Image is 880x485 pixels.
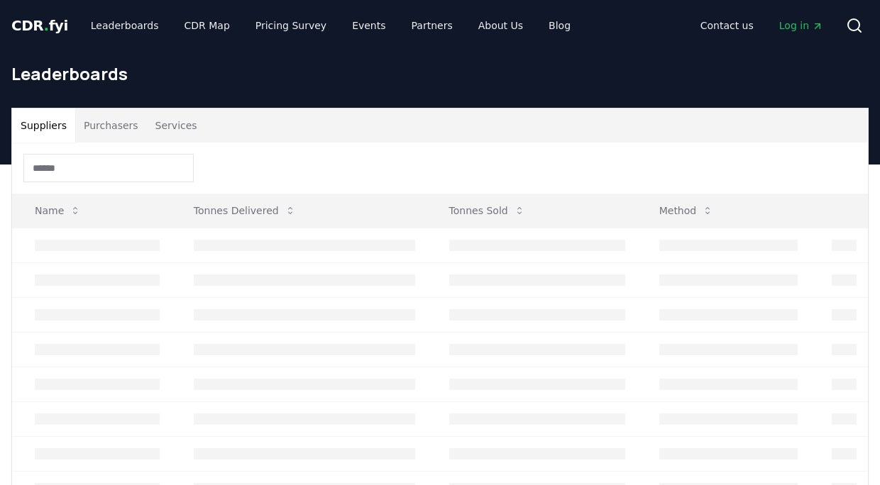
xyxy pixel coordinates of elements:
[244,13,338,38] a: Pricing Survey
[147,108,206,143] button: Services
[75,108,147,143] button: Purchasers
[11,62,869,85] h1: Leaderboards
[79,13,582,38] nav: Main
[689,13,835,38] nav: Main
[689,13,765,38] a: Contact us
[648,196,725,225] button: Method
[537,13,582,38] a: Blog
[182,196,307,225] button: Tonnes Delivered
[44,17,49,34] span: .
[12,108,75,143] button: Suppliers
[438,196,537,225] button: Tonnes Sold
[768,13,835,38] a: Log in
[779,18,823,33] span: Log in
[341,13,397,38] a: Events
[79,13,170,38] a: Leaderboards
[23,196,92,225] button: Name
[11,16,68,35] a: CDR.fyi
[467,13,534,38] a: About Us
[11,17,68,34] span: CDR fyi
[173,13,241,38] a: CDR Map
[400,13,464,38] a: Partners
